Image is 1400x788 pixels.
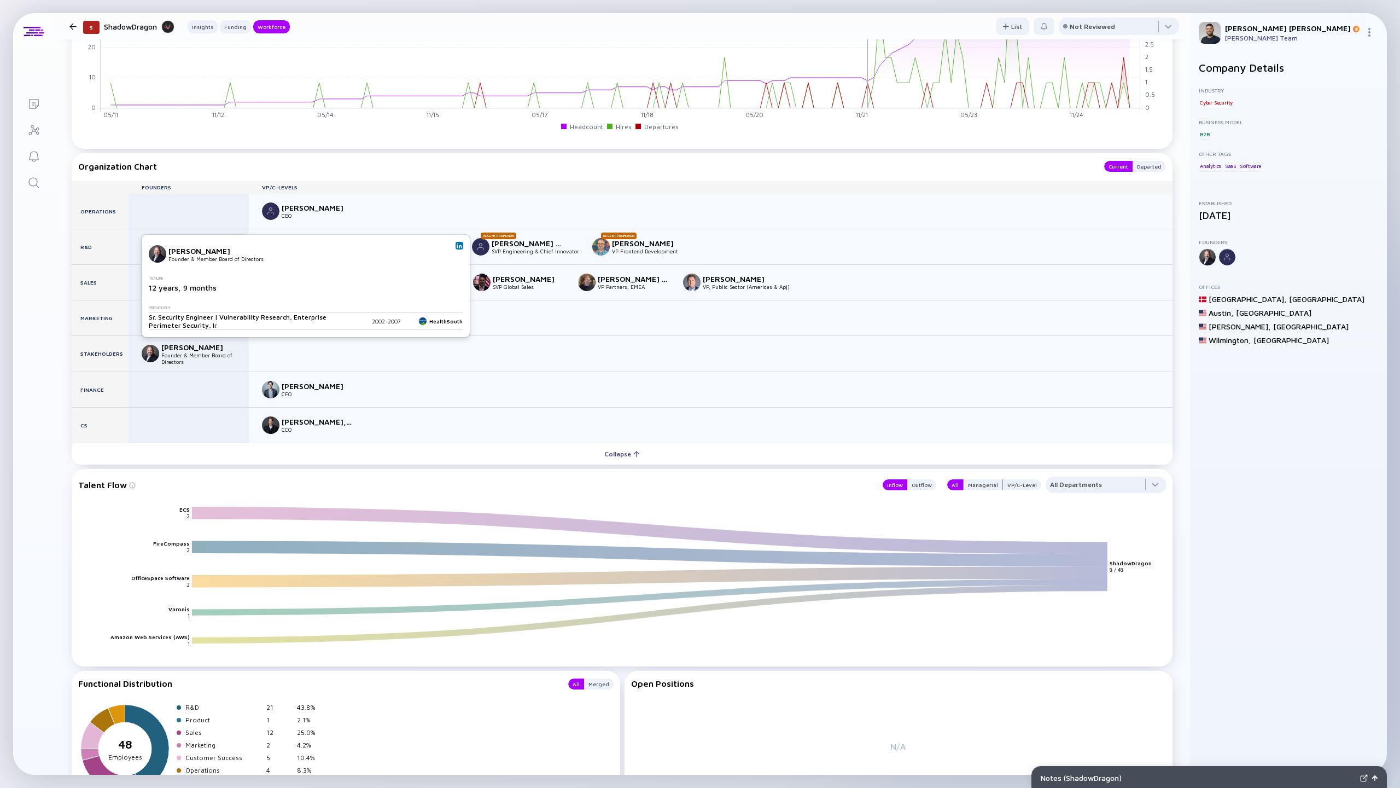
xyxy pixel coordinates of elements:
[1273,322,1349,331] div: [GEOGRAPHIC_DATA]
[598,283,670,290] div: VP Partners, EMEA
[963,479,1003,490] button: Managerial
[1225,24,1361,33] div: [PERSON_NAME] [PERSON_NAME]
[1133,161,1166,172] div: Departed
[153,540,190,547] text: FireCompass
[745,111,763,118] tspan: 05/20
[1372,775,1378,781] img: Open Notes
[220,21,251,32] div: Funding
[418,317,463,326] div: HealthSouth
[72,229,129,264] div: R&D
[612,239,684,248] div: [PERSON_NAME]
[1145,103,1150,111] tspan: 0
[493,274,565,283] div: [PERSON_NAME]
[1070,22,1115,31] div: Not Reviewed
[1199,129,1210,140] div: B2B
[149,283,458,292] div: 12 years, 9 months
[188,20,218,33] button: Insights
[149,305,458,310] div: Previously
[598,445,646,462] div: Collapse
[1199,283,1378,290] div: Offices
[168,605,190,612] text: Varonis
[883,479,907,490] div: Inflow
[1289,294,1364,304] div: [GEOGRAPHIC_DATA]
[262,202,279,220] img: Jonathan Couch picture
[103,111,118,118] tspan: 05/11
[186,581,190,588] text: 2
[266,741,293,749] div: 2
[282,426,354,433] div: CCO
[72,265,129,300] div: Sales
[960,111,977,118] tspan: 05/23
[104,20,174,33] div: ShadowDragon
[612,248,684,254] div: VP Frontend Development
[297,741,323,749] div: 4.2%
[703,274,775,283] div: [PERSON_NAME]
[1003,479,1041,490] div: VP/C-Level
[266,766,293,774] div: 4
[266,728,293,737] div: 12
[91,103,96,111] tspan: 0
[78,161,1093,172] div: Organization Chart
[253,21,290,32] div: Workforce
[188,640,190,647] text: 1
[88,43,96,50] tspan: 20
[584,679,614,690] div: Merged
[72,372,129,407] div: Finance
[149,245,166,263] img: Daniel Clemens picture
[473,274,491,291] img: Scott Lindquist picture
[1070,111,1083,118] tspan: 11/24
[1209,335,1251,345] div: Wilmington ,
[907,479,936,490] button: Outflow
[1225,34,1361,42] div: [PERSON_NAME] Team
[1145,40,1154,48] tspan: 2.5
[13,142,54,169] a: Reminders
[1209,322,1271,331] div: [PERSON_NAME] ,
[1236,308,1311,317] div: [GEOGRAPHIC_DATA]
[532,111,547,118] tspan: 05/17
[641,111,654,118] tspan: 11/18
[161,343,234,352] div: [PERSON_NAME]
[418,317,427,326] img: HealthSouth logo
[168,246,241,256] div: [PERSON_NAME]
[317,111,334,118] tspan: 05/14
[1199,87,1378,94] div: Industry
[1199,323,1206,331] img: United States Flag
[72,300,129,335] div: Marketing
[1199,61,1378,74] h2: Company Details
[1104,161,1133,172] button: Current
[1224,160,1238,171] div: SaaS
[1253,335,1329,345] div: [GEOGRAPHIC_DATA]
[262,416,279,434] img: Michael Taylor, MBA, PMP picture
[472,238,489,256] img: Nico Dekens (Dutch_OsintGuy) picture
[78,679,557,690] div: Functional Distribution
[601,233,637,239] div: Recent Promotion
[297,716,323,724] div: 2.1%
[185,741,262,749] div: Marketing
[492,239,564,248] div: [PERSON_NAME] (Dutch_OsintGuy)
[282,212,354,219] div: CEO
[266,754,293,762] div: 5
[1199,239,1378,245] div: Founders
[13,90,54,116] a: Lists
[578,274,596,291] img: Niels Bjørn Andersen picture
[161,352,249,365] div: Founder & Member Board of Directors
[220,20,251,33] button: Funding
[249,184,1172,190] div: VP/C-Levels
[427,111,439,118] tspan: 11/15
[179,506,190,513] text: ECS
[83,21,100,34] div: 5
[1360,774,1368,782] img: Expand Notes
[372,318,401,325] div: 2002 - 2007
[856,111,868,118] tspan: 11/21
[266,703,293,711] div: 21
[262,381,279,398] img: Adam Jones picture
[1239,160,1262,171] div: Software
[282,203,354,212] div: [PERSON_NAME]
[568,679,584,690] button: All
[185,728,262,737] div: Sales
[108,753,142,761] tspan: Employees
[212,111,224,118] tspan: 11/12
[1110,566,1124,573] text: 8 / 48
[1209,308,1234,317] div: Austin ,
